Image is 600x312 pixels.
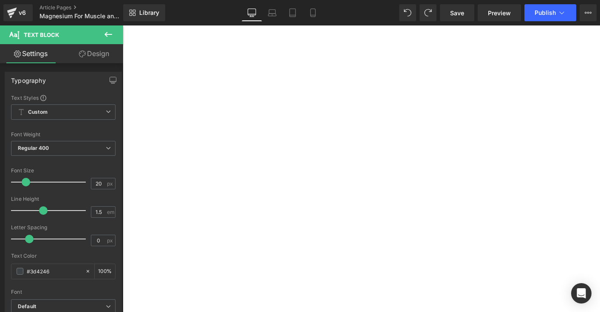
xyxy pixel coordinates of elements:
[535,9,556,16] span: Publish
[571,283,592,304] div: Open Intercom Messenger
[39,4,137,11] a: Article Pages
[242,4,262,21] a: Desktop
[11,196,115,202] div: Line Height
[139,9,159,17] span: Library
[28,109,48,116] b: Custom
[11,289,115,295] div: Font
[3,4,33,21] a: v6
[262,4,282,21] a: Laptop
[95,264,115,279] div: %
[11,225,115,230] div: Letter Spacing
[17,7,28,18] div: v6
[18,145,49,151] b: Regular 400
[27,267,81,276] input: Color
[123,4,165,21] a: New Library
[63,44,125,63] a: Design
[11,253,115,259] div: Text Color
[580,4,597,21] button: More
[488,8,511,17] span: Preview
[420,4,437,21] button: Redo
[478,4,521,21] a: Preview
[11,168,115,174] div: Font Size
[107,209,114,215] span: em
[24,31,59,38] span: Text Block
[18,303,36,310] i: Default
[282,4,303,21] a: Tablet
[39,13,121,20] span: Magnesium For Muscle and Joint Pain
[524,4,576,21] button: Publish
[11,94,115,101] div: Text Styles
[11,72,46,84] div: Typography
[11,132,115,138] div: Font Weight
[107,238,114,243] span: px
[107,181,114,186] span: px
[303,4,323,21] a: Mobile
[399,4,416,21] button: Undo
[450,8,464,17] span: Save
